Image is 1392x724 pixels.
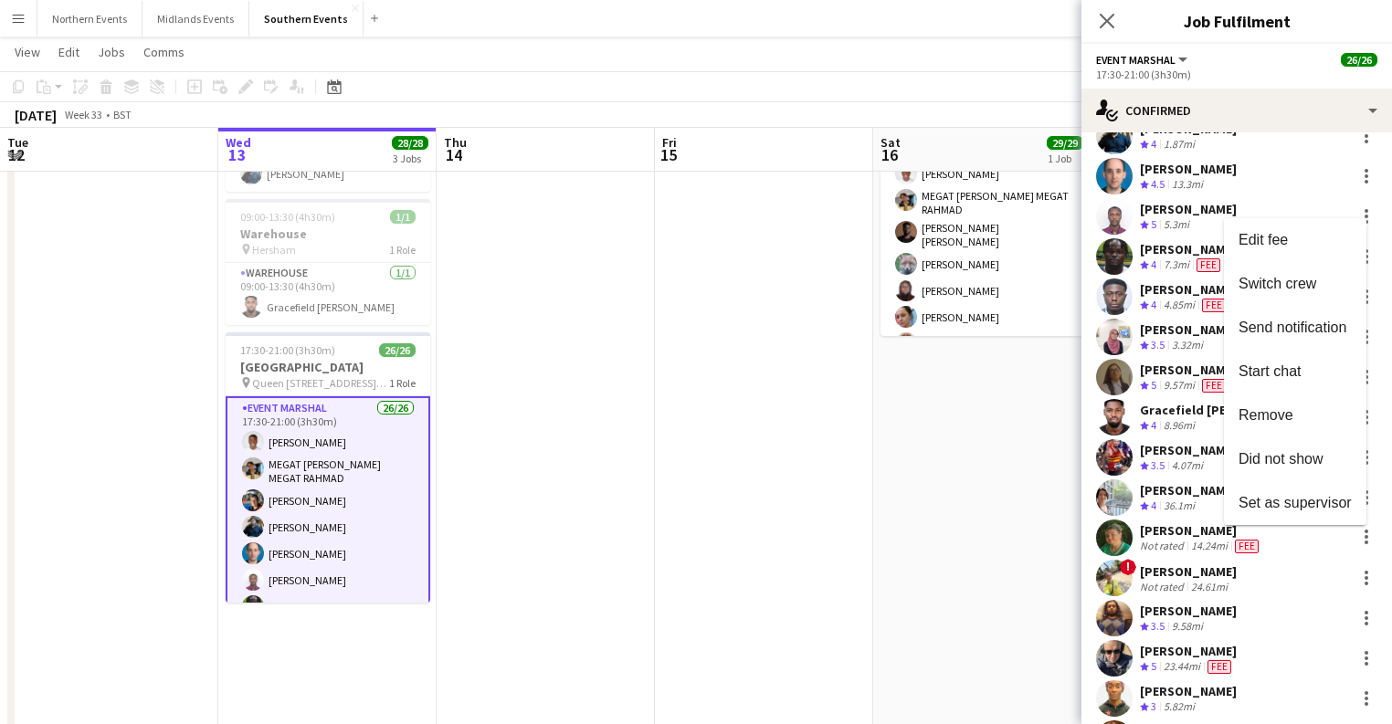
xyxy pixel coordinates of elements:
span: Send notification [1239,320,1346,335]
button: Send notification [1224,306,1366,350]
button: Start chat [1224,350,1366,393]
span: Start chat [1239,363,1301,379]
button: Remove [1224,393,1366,437]
span: Edit fee [1239,232,1288,247]
button: Did not show [1224,437,1366,481]
button: Edit fee [1224,218,1366,262]
span: Did not show [1239,451,1323,467]
span: Set as supervisor [1239,495,1352,510]
span: Remove [1239,407,1293,423]
span: Switch crew [1239,276,1316,291]
button: Set as supervisor [1224,481,1366,525]
button: Switch crew [1224,262,1366,306]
